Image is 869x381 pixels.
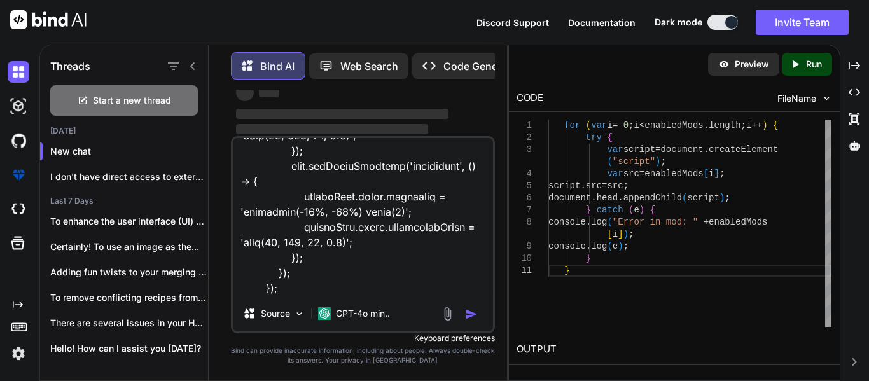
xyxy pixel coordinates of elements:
[623,229,629,239] span: )
[236,83,254,101] span: ‌
[650,205,655,215] span: {
[735,58,769,71] p: Preview
[682,193,687,203] span: (
[623,181,629,191] span: ;
[607,169,623,179] span: var
[607,132,612,142] span: {
[821,93,832,104] img: chevron down
[629,229,634,239] span: ;
[639,120,644,130] span: <
[746,120,751,130] span: i
[50,170,208,183] p: I don't have direct access to external w...
[591,120,607,130] span: var
[773,120,778,130] span: {
[806,58,822,71] p: Run
[443,59,520,74] p: Code Generator
[720,169,725,179] span: ;
[655,156,660,167] span: )
[613,241,618,251] span: e
[613,120,618,130] span: =
[50,266,208,279] p: Adding fun twists to your merging game...
[517,144,532,156] div: 3
[8,198,29,220] img: cloudideIcon
[613,156,655,167] span: "script"
[294,308,305,319] img: Pick Models
[8,130,29,151] img: githubDark
[777,92,816,105] span: FileName
[336,307,390,320] p: GPT-4o min..
[476,16,549,29] button: Discord Support
[340,59,398,74] p: Web Search
[591,193,596,203] span: .
[517,168,532,180] div: 4
[618,193,623,203] span: .
[725,193,730,203] span: ;
[597,193,618,203] span: head
[762,120,767,130] span: )
[509,335,840,364] h2: OUTPUT
[704,217,709,227] span: +
[629,205,634,215] span: (
[623,120,629,130] span: 0
[50,59,90,74] h1: Threads
[568,16,636,29] button: Documentation
[586,120,591,130] span: (
[639,169,644,179] span: =
[607,181,623,191] span: src
[318,307,331,320] img: GPT-4o mini
[607,144,623,155] span: var
[50,317,208,329] p: There are several issues in your HTML...
[260,59,295,74] p: Bind AI
[687,193,719,203] span: script
[704,169,709,179] span: [
[607,217,612,227] span: (
[704,120,709,130] span: .
[50,240,208,253] p: Certainly! To use an image as the...
[709,169,714,179] span: i
[517,91,543,106] div: CODE
[741,120,746,130] span: ;
[233,138,493,296] textarea: lore ip dolo sitame <!CONSECT adip> <elit sedd="ei"> <temp> <inci utlabor="ETD-4"> <magn aliq="en...
[8,164,29,186] img: premium
[261,307,290,320] p: Source
[50,145,208,158] p: New chat
[629,120,634,130] span: ;
[634,205,639,215] span: e
[602,181,607,191] span: =
[236,109,448,119] span: ‌
[586,132,602,142] span: try
[709,217,767,227] span: enabledMods
[548,217,586,227] span: console
[623,193,682,203] span: appendChild
[8,61,29,83] img: darkChat
[564,120,580,130] span: for
[50,215,208,228] p: To enhance the user interface (UI) of...
[623,144,655,155] span: script
[8,343,29,364] img: settings
[517,192,532,204] div: 6
[709,144,778,155] span: createElement
[548,193,591,203] span: document
[440,307,455,321] img: attachment
[607,229,612,239] span: [
[517,180,532,192] div: 5
[660,156,665,167] span: ;
[40,196,208,206] h2: Last 7 Days
[231,346,495,365] p: Bind can provide inaccurate information, including about people. Always double-check its answers....
[655,16,702,29] span: Dark mode
[644,120,703,130] span: enabledMods
[756,10,849,35] button: Invite Team
[591,217,607,227] span: log
[548,241,586,251] span: console
[613,229,618,239] span: i
[586,205,591,215] span: }
[93,94,171,107] span: Start a new thread
[40,126,208,136] h2: [DATE]
[623,169,639,179] span: src
[517,240,532,253] div: 9
[50,291,208,304] p: To remove conflicting recipes from your list...
[231,333,495,343] p: Keyboard preferences
[236,124,428,134] span: ‌
[618,241,623,251] span: )
[714,169,720,179] span: ]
